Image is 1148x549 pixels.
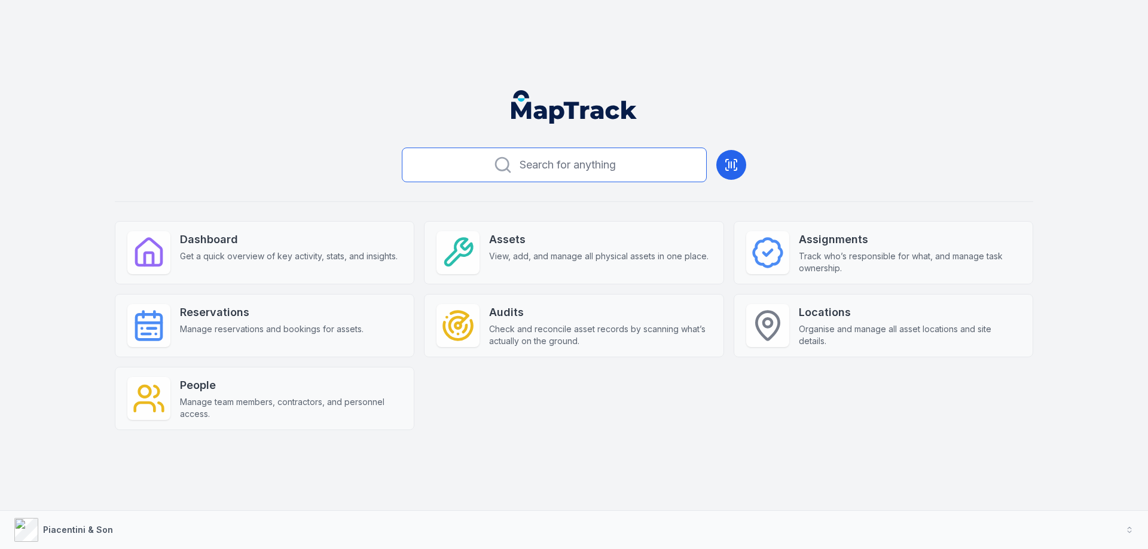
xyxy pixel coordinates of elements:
strong: Locations [799,304,1021,321]
strong: Assignments [799,231,1021,248]
span: Manage team members, contractors, and personnel access. [180,396,402,420]
a: ReservationsManage reservations and bookings for assets. [115,294,414,357]
a: PeopleManage team members, contractors, and personnel access. [115,367,414,430]
strong: Dashboard [180,231,398,248]
span: Manage reservations and bookings for assets. [180,323,364,335]
a: AssetsView, add, and manage all physical assets in one place. [424,221,723,284]
span: View, add, and manage all physical assets in one place. [489,250,709,262]
a: DashboardGet a quick overview of key activity, stats, and insights. [115,221,414,284]
span: Check and reconcile asset records by scanning what’s actually on the ground. [489,323,711,347]
span: Track who’s responsible for what, and manage task ownership. [799,250,1021,274]
strong: Reservations [180,304,364,321]
span: Organise and manage all asset locations and site details. [799,323,1021,347]
button: Search for anything [402,148,707,182]
nav: Global [492,90,656,124]
a: AuditsCheck and reconcile asset records by scanning what’s actually on the ground. [424,294,723,357]
strong: Piacentini & Son [43,525,113,535]
strong: Audits [489,304,711,321]
span: Search for anything [520,157,616,173]
span: Get a quick overview of key activity, stats, and insights. [180,250,398,262]
strong: People [180,377,402,394]
a: LocationsOrganise and manage all asset locations and site details. [734,294,1033,357]
a: AssignmentsTrack who’s responsible for what, and manage task ownership. [734,221,1033,284]
strong: Assets [489,231,709,248]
